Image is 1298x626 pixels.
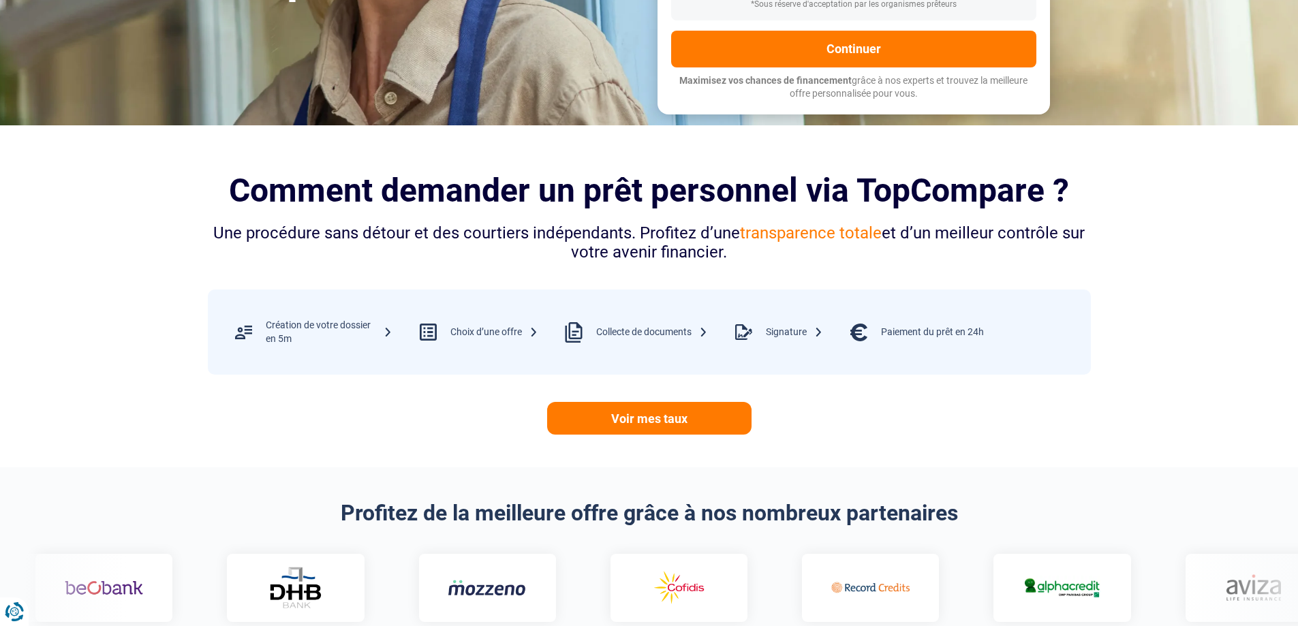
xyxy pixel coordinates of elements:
[623,568,702,608] img: Cofidis
[596,326,708,339] div: Collecte de documents
[208,500,1091,526] h2: Profitez de la meilleure offre grâce à nos nombreux partenaires
[740,223,882,242] span: transparence totale
[432,579,510,596] img: Mozzeno
[881,326,984,339] div: Paiement du prêt en 24h
[1007,576,1085,599] img: Alphacredit
[208,223,1091,263] div: Une procédure sans détour et des courtiers indépendants. Profitez d’une et d’un meilleur contrôle...
[208,172,1091,209] h2: Comment demander un prêt personnel via TopCompare ?
[671,74,1036,101] p: grâce à nos experts et trouvez la meilleure offre personnalisée pour vous.
[266,319,392,345] div: Création de votre dossier en 5m
[450,326,538,339] div: Choix d’une offre
[48,568,127,608] img: Beobank
[671,31,1036,67] button: Continuer
[766,326,823,339] div: Signature
[815,568,893,608] img: Record credits
[679,75,852,86] span: Maximisez vos chances de financement
[547,402,752,435] a: Voir mes taux
[252,567,307,608] img: DHB Bank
